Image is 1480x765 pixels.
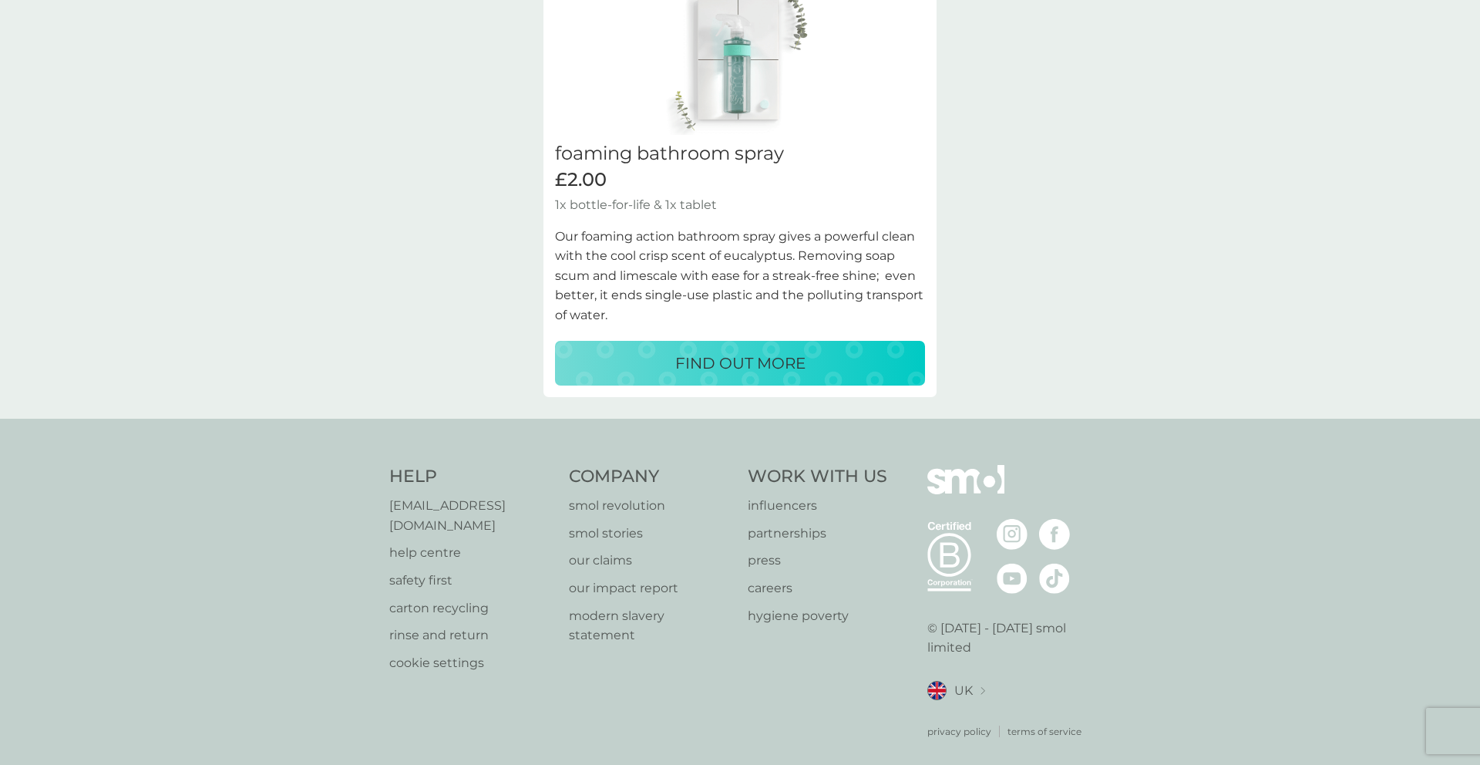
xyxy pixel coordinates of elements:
span: UK [954,681,973,701]
img: visit the smol Instagram page [997,519,1028,550]
p: 1x bottle-for-life & 1x tablet [555,195,925,215]
img: select a new location [980,687,985,696]
a: rinse and return [389,625,553,645]
a: smol revolution [569,496,733,516]
img: smol [927,465,1004,517]
p: Our foaming action bathroom spray gives a powerful clean with the cool crisp scent of eucalyptus.... [555,227,925,325]
a: carton recycling [389,598,553,618]
a: safety first [389,571,553,591]
a: partnerships [748,524,887,544]
a: our claims [569,551,733,571]
img: UK flag [927,681,947,700]
h4: Company [569,465,733,489]
img: visit the smol Youtube page [997,563,1028,594]
a: help centre [389,543,553,563]
a: cookie settings [389,653,553,673]
img: visit the smol Facebook page [1039,519,1070,550]
h4: Work With Us [748,465,887,489]
a: careers [748,578,887,598]
a: terms of service [1007,724,1081,739]
a: hygiene poverty [748,606,887,626]
span: £2.00 [555,169,607,191]
p: FIND OUT MORE [675,351,806,376]
a: [EMAIL_ADDRESS][DOMAIN_NAME] [389,496,553,535]
a: influencers [748,496,887,516]
button: FIND OUT MORE [555,341,925,386]
a: privacy policy [927,724,991,739]
p: © [DATE] - [DATE] smol limited [927,618,1091,658]
a: smol stories [569,524,733,544]
h2: foaming bathroom spray [555,143,925,165]
a: modern slavery statement [569,606,733,645]
a: our impact report [569,578,733,598]
a: press [748,551,887,571]
h4: Help [389,465,553,489]
img: visit the smol Tiktok page [1039,563,1070,594]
